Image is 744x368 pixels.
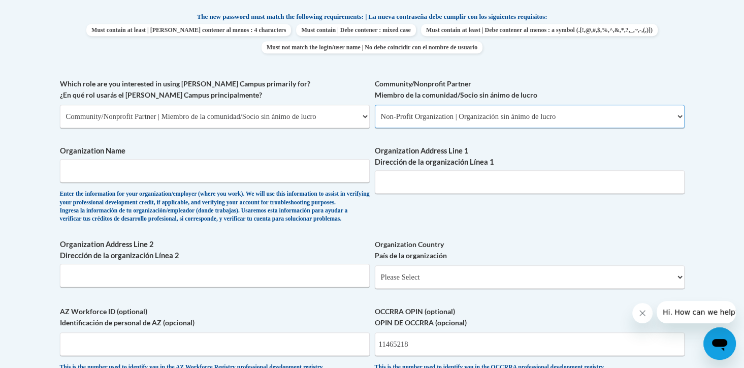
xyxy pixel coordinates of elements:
[375,78,685,101] label: Community/Nonprofit Partner Miembro de la comunidad/Socio sin ánimo de lucro
[197,12,547,21] span: The new password must match the following requirements: | La nueva contraseña debe cumplir con lo...
[60,306,370,328] label: AZ Workforce ID (optional) Identificación de personal de AZ (opcional)
[375,145,685,168] label: Organization Address Line 1 Dirección de la organización Línea 1
[60,264,370,287] input: Metadata input
[703,327,736,360] iframe: Button to launch messaging window
[60,159,370,182] input: Metadata input
[657,301,736,323] iframe: Message from company
[375,306,685,328] label: OCCRRA OPIN (optional) OPIN DE OCCRRA (opcional)
[60,78,370,101] label: Which role are you interested in using [PERSON_NAME] Campus primarily for? ¿En qué rol usarás el ...
[296,24,415,36] span: Must contain | Debe contener : mixed case
[6,7,82,15] span: Hi. How can we help?
[262,41,482,53] span: Must not match the login/user name | No debe coincidir con el nombre de usuario
[60,190,370,224] div: Enter the information for your organization/employer (where you work). We will use this informati...
[86,24,291,36] span: Must contain at least | [PERSON_NAME] contener al menos : 4 characters
[375,239,685,261] label: Organization Country País de la organización
[421,24,658,36] span: Must contain at least | Debe contener al menos : a symbol (.[!,@,#,$,%,^,&,*,?,_,~,-,(,)])
[60,145,370,157] label: Organization Name
[375,170,685,194] input: Metadata input
[632,303,653,323] iframe: Close message
[60,239,370,261] label: Organization Address Line 2 Dirección de la organización Línea 2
